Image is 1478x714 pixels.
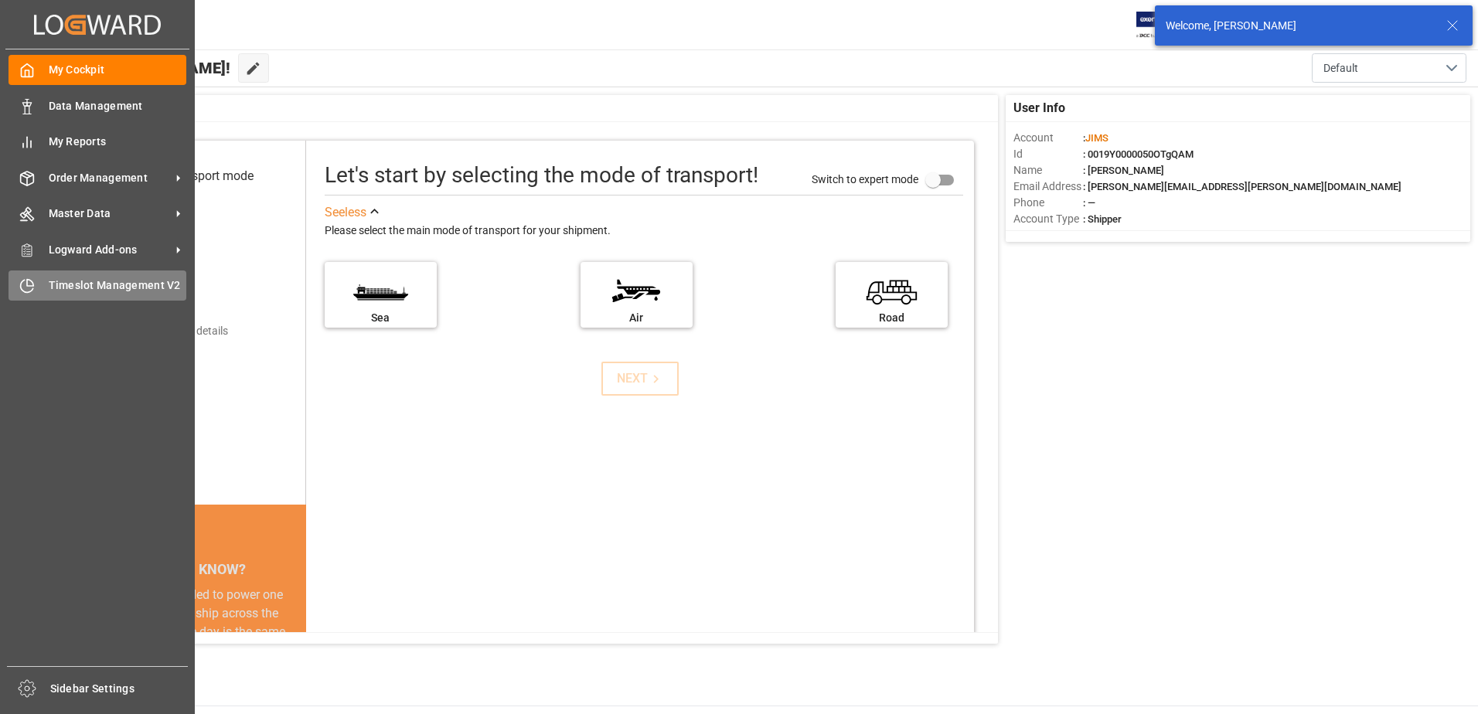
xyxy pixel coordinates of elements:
div: NEXT [617,369,664,388]
button: open menu [1312,53,1466,83]
a: My Cockpit [9,55,186,85]
div: Add shipping details [131,323,228,339]
span: : Shipper [1083,213,1122,225]
div: Welcome, [PERSON_NAME] [1166,18,1432,34]
span: Master Data [49,206,171,222]
span: Email Address [1013,178,1083,195]
span: : [PERSON_NAME][EMAIL_ADDRESS][PERSON_NAME][DOMAIN_NAME] [1083,181,1401,192]
img: Exertis%20JAM%20-%20Email%20Logo.jpg_1722504956.jpg [1136,12,1190,39]
span: Account [1013,130,1083,146]
span: : — [1083,197,1095,209]
div: Air [588,310,685,326]
span: Hello [PERSON_NAME]! [64,53,230,83]
span: Switch to expert mode [812,172,918,185]
a: Timeslot Management V2 [9,270,186,301]
span: JIMS [1085,132,1108,144]
div: Please select the main mode of transport for your shipment. [325,222,963,240]
span: Account Type [1013,211,1083,227]
span: : [1083,132,1108,144]
span: User Info [1013,99,1065,117]
span: My Cockpit [49,62,187,78]
span: Sidebar Settings [50,681,189,697]
span: : [PERSON_NAME] [1083,165,1164,176]
div: See less [325,203,366,222]
div: Road [843,310,940,326]
span: Logward Add-ons [49,242,171,258]
span: Timeslot Management V2 [49,277,187,294]
div: Let's start by selecting the mode of transport! [325,159,758,192]
span: Id [1013,146,1083,162]
div: Sea [332,310,429,326]
button: NEXT [601,362,679,396]
span: Order Management [49,170,171,186]
span: Phone [1013,195,1083,211]
a: Data Management [9,90,186,121]
span: Data Management [49,98,187,114]
span: Name [1013,162,1083,178]
span: My Reports [49,134,187,150]
span: : 0019Y0000050OTgQAM [1083,148,1194,160]
span: Default [1323,60,1358,76]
